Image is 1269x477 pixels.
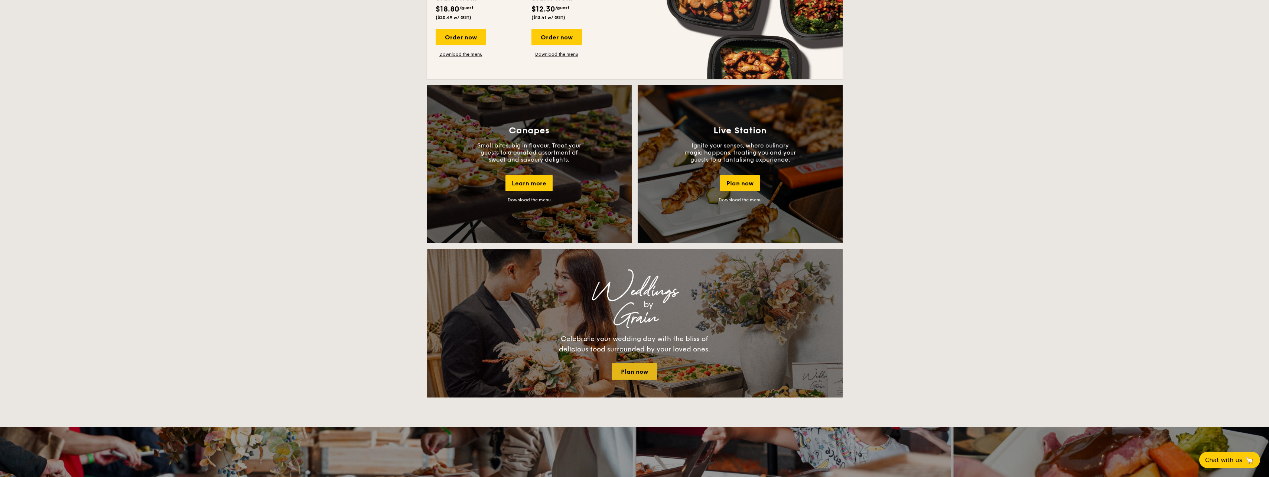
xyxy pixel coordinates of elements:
[436,5,459,14] span: $18.80
[1199,452,1260,468] button: Chat with us🦙
[720,175,760,191] div: Plan now
[531,15,565,20] span: ($13.41 w/ GST)
[436,51,486,57] a: Download the menu
[713,126,767,136] h3: Live Station
[531,5,555,14] span: $12.30
[555,5,569,10] span: /guest
[508,197,551,202] a: Download the menu
[505,175,553,191] div: Learn more
[1205,457,1242,464] span: Chat with us
[684,142,796,163] p: Ignite your senses, where culinary magic happens, treating you and your guests to a tantalising e...
[1245,456,1254,464] span: 🦙
[551,334,718,354] div: Celebrate your wedding day with the bliss of delicious food surrounded by your loved ones.
[520,298,777,311] div: by
[436,15,471,20] span: ($20.49 w/ GST)
[612,363,657,380] a: Plan now
[436,29,486,45] div: Order now
[474,142,585,163] p: Small bites, big in flavour. Treat your guests to a curated assortment of sweet and savoury delig...
[719,197,762,202] a: Download the menu
[492,311,777,325] div: Grain
[509,126,549,136] h3: Canapes
[459,5,474,10] span: /guest
[531,51,582,57] a: Download the menu
[531,29,582,45] div: Order now
[492,285,777,298] div: Weddings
